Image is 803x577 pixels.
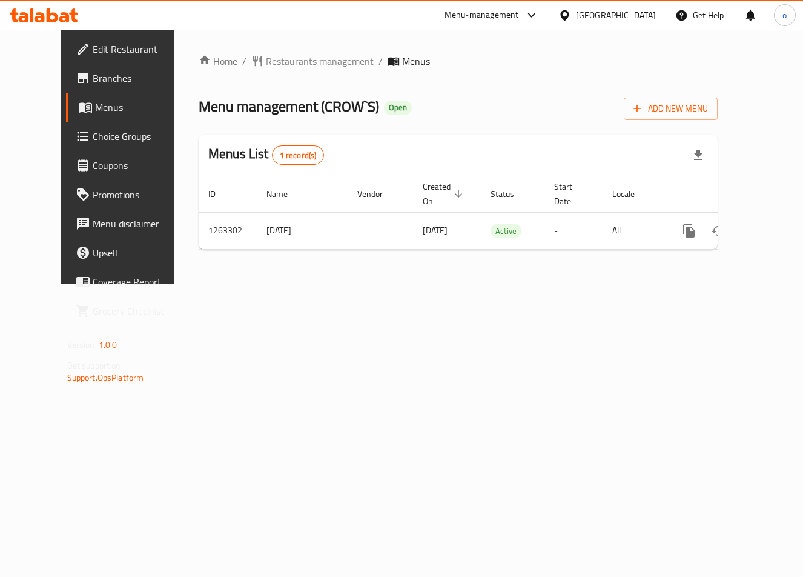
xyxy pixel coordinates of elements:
[554,179,588,208] span: Start Date
[208,187,231,201] span: ID
[93,245,185,260] span: Upsell
[266,54,374,68] span: Restaurants management
[93,42,185,56] span: Edit Restaurant
[66,93,195,122] a: Menus
[782,8,787,22] span: o
[93,216,185,231] span: Menu disclaimer
[423,179,466,208] span: Created On
[199,93,379,120] span: Menu management ( CROW`S )
[544,212,603,249] td: -
[66,64,195,93] a: Branches
[384,101,412,115] div: Open
[251,54,374,68] a: Restaurants management
[93,129,185,144] span: Choice Groups
[67,358,123,373] span: Get support on:
[95,100,185,115] span: Menus
[66,267,195,296] a: Coverage Report
[199,212,257,249] td: 1263302
[273,150,324,161] span: 1 record(s)
[633,101,708,116] span: Add New Menu
[491,224,521,238] span: Active
[208,145,324,165] h2: Menus List
[66,35,195,64] a: Edit Restaurant
[684,141,713,170] div: Export file
[199,54,718,68] nav: breadcrumb
[66,151,195,180] a: Coupons
[266,187,303,201] span: Name
[66,209,195,238] a: Menu disclaimer
[384,102,412,113] span: Open
[93,71,185,85] span: Branches
[704,216,733,245] button: Change Status
[378,54,383,68] li: /
[612,187,650,201] span: Locale
[423,222,448,238] span: [DATE]
[67,337,97,353] span: Version:
[402,54,430,68] span: Menus
[93,304,185,318] span: Grocery Checklist
[66,296,195,325] a: Grocery Checklist
[66,180,195,209] a: Promotions
[444,8,519,22] div: Menu-management
[603,212,665,249] td: All
[665,176,801,213] th: Actions
[66,122,195,151] a: Choice Groups
[624,98,718,120] button: Add New Menu
[67,370,144,385] a: Support.OpsPlatform
[93,158,185,173] span: Coupons
[93,275,185,289] span: Coverage Report
[357,187,398,201] span: Vendor
[576,8,656,22] div: [GEOGRAPHIC_DATA]
[199,54,237,68] a: Home
[257,212,348,249] td: [DATE]
[242,54,246,68] li: /
[93,187,185,202] span: Promotions
[675,216,704,245] button: more
[491,187,530,201] span: Status
[99,337,117,353] span: 1.0.0
[66,238,195,267] a: Upsell
[199,176,801,250] table: enhanced table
